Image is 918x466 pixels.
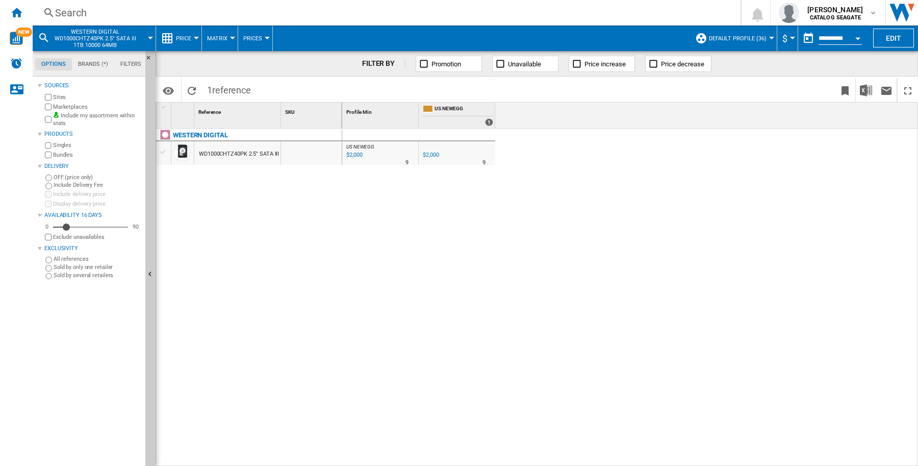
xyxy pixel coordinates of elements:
[207,26,233,51] button: Matrix
[207,35,227,42] span: Matrix
[283,103,342,118] div: SKU Sort None
[10,32,23,45] img: wise-card.svg
[54,181,141,189] label: Include Delivery Fee
[54,29,136,48] span: WESTERN DIGITAL WD1000CHTZ40PK 2.5" SATA III 1TB 10000 64MB
[54,26,146,51] button: WESTERN DIGITAL WD1000CHTZ40PK 2.5" SATA III 1TB 10000 64MB
[53,190,141,198] label: Include delivery price
[873,29,914,47] button: Edit
[569,56,635,72] button: Price increase
[45,152,52,158] input: Bundles
[45,265,52,272] input: Sold by only one retailer
[16,28,32,37] span: NEW
[44,244,141,253] div: Exclusivity
[856,78,876,102] button: Download in Excel
[492,56,558,72] button: Unavailable
[53,222,128,232] md-slider: Availability
[198,109,221,115] span: Reference
[782,26,793,51] button: $
[54,255,141,263] label: All references
[777,26,798,51] md-menu: Currency
[53,233,141,241] label: Exclude unavailables
[661,60,704,68] span: Price decrease
[53,112,141,128] label: Include my assortment within stats
[709,26,772,51] button: Default profile (36)
[860,84,872,96] img: excel-24x24.png
[346,109,372,115] span: Profile Min
[196,103,280,118] div: Reference Sort None
[53,200,141,208] label: Display delivery price
[44,82,141,90] div: Sources
[72,58,114,70] md-tab-item: Brands (*)
[53,103,141,111] label: Marketplaces
[44,162,141,170] div: Delivery
[212,85,251,95] span: reference
[158,81,178,100] button: Options
[435,105,493,114] span: US NEWEGG
[202,78,256,100] span: 1
[485,118,493,126] div: 1 offers sold by US NEWEGG
[45,191,52,198] input: Include delivery price
[45,104,52,110] input: Marketplaces
[173,103,194,118] div: Sort None
[898,78,918,102] button: Maximize
[43,223,51,231] div: 0
[53,93,141,101] label: Sites
[645,56,711,72] button: Price decrease
[176,35,191,42] span: Price
[196,103,280,118] div: Sort None
[44,130,141,138] div: Products
[45,113,52,126] input: Include my assortment within stats
[431,60,461,68] span: Promotion
[45,175,52,181] input: OFF (price only)
[810,14,861,21] b: CATALOG SEAGATE
[45,94,52,101] input: Sites
[45,183,52,189] input: Include Delivery Fee
[876,78,897,102] button: Send this report by email
[346,144,374,150] span: US NEWEGG
[416,56,482,72] button: Promotion
[54,272,141,279] label: Sold by several retailers
[508,60,541,68] span: Unavailable
[849,28,867,46] button: Open calendar
[243,35,262,42] span: Prices
[243,26,267,51] button: Prices
[54,174,141,181] label: OFF (price only)
[45,142,52,149] input: Singles
[44,211,141,219] div: Availability 16 Days
[53,112,59,118] img: mysite-bg-18x18.png
[38,26,150,51] div: WESTERN DIGITAL WD1000CHTZ40PK 2.5" SATA III 1TB 10000 64MB
[45,234,52,240] input: Display delivery price
[176,26,196,51] button: Price
[130,223,141,231] div: 90
[344,103,418,118] div: Profile Min Sort None
[782,33,787,44] span: $
[45,273,52,280] input: Sold by several retailers
[798,28,819,48] button: md-calendar
[482,158,486,168] div: Delivery Time : 9 days
[45,201,52,207] input: Display delivery price
[199,142,323,166] div: WD1000CHTZ40PK 2.5" SATA III 1TB 10000 64MB
[423,152,439,158] div: $2,000
[345,150,362,160] div: Last updated : Wednesday, 24 September 2025 09:09
[54,263,141,271] label: Sold by only one retailer
[344,103,418,118] div: Sort None
[421,103,495,128] div: US NEWEGG 1 offers sold by US NEWEGG
[695,26,772,51] div: Default profile (36)
[55,6,714,20] div: Search
[835,78,855,102] button: Bookmark this report
[285,109,295,115] span: SKU
[779,3,799,23] img: profile.jpg
[145,51,158,69] button: Hide
[182,78,202,102] button: Reload
[421,150,439,160] div: $2,000
[584,60,626,68] span: Price increase
[53,141,141,149] label: Singles
[405,158,409,168] div: Delivery Time : 9 days
[161,26,196,51] div: Price
[173,129,228,141] div: Click to filter on that brand
[807,5,863,15] span: [PERSON_NAME]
